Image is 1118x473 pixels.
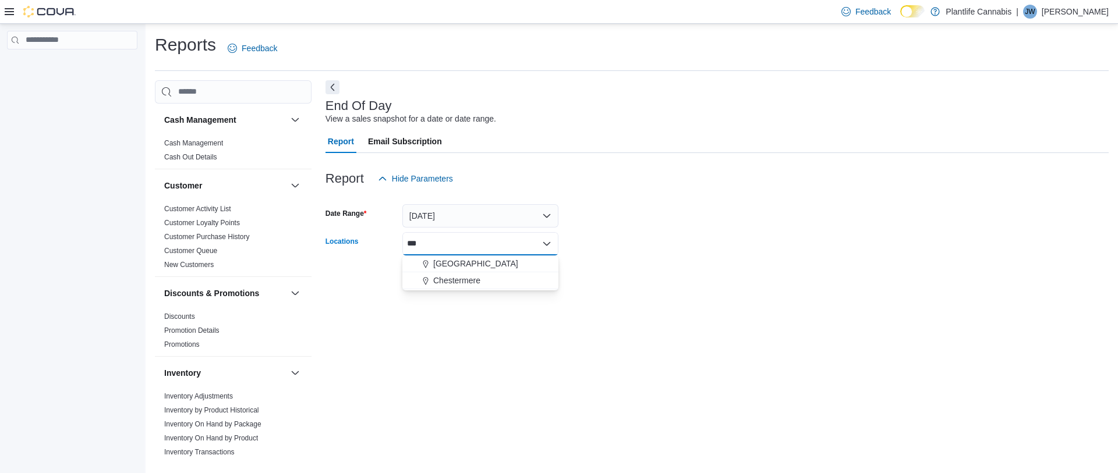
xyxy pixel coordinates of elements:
[164,367,201,379] h3: Inventory
[7,52,137,80] nav: Complex example
[164,367,286,379] button: Inventory
[326,209,367,218] label: Date Range
[164,420,261,428] a: Inventory On Hand by Package
[164,247,217,255] a: Customer Queue
[164,180,286,191] button: Customer
[402,255,558,272] button: [GEOGRAPHIC_DATA]
[164,153,217,161] a: Cash Out Details
[164,392,233,400] a: Inventory Adjustments
[164,139,223,147] a: Cash Management
[402,255,558,289] div: Choose from the following options
[164,340,200,349] span: Promotions
[433,275,480,286] span: Chestermere
[326,172,364,186] h3: Report
[1016,5,1018,19] p: |
[288,286,302,300] button: Discounts & Promotions
[288,179,302,193] button: Customer
[155,310,312,356] div: Discounts & Promotions
[155,33,216,56] h1: Reports
[164,287,286,299] button: Discounts & Promotions
[402,272,558,289] button: Chestermere
[164,219,240,227] a: Customer Loyalty Points
[164,326,220,335] a: Promotion Details
[164,448,235,456] a: Inventory Transactions
[164,233,250,241] a: Customer Purchase History
[392,173,453,184] span: Hide Parameters
[164,326,220,335] span: Promotion Details
[946,5,1011,19] p: Plantlife Cannabis
[242,42,277,54] span: Feedback
[900,17,901,18] span: Dark Mode
[164,392,233,401] span: Inventory Adjustments
[223,37,282,60] a: Feedback
[1042,5,1109,19] p: [PERSON_NAME]
[164,232,250,241] span: Customer Purchase History
[164,340,200,348] a: Promotions
[23,6,76,17] img: Cova
[326,99,392,113] h3: End Of Day
[164,180,202,191] h3: Customer
[164,205,231,213] a: Customer Activity List
[164,261,214,269] a: New Customers
[855,6,891,17] span: Feedback
[368,130,442,153] span: Email Subscription
[164,246,217,255] span: Customer Queue
[433,258,518,269] span: [GEOGRAPHIC_DATA]
[542,239,551,248] button: Close list of options
[288,113,302,127] button: Cash Management
[326,113,496,125] div: View a sales snapshot for a date or date range.
[402,204,558,227] button: [DATE]
[164,260,214,269] span: New Customers
[164,138,223,148] span: Cash Management
[164,406,259,415] span: Inventory by Product Historical
[164,406,259,414] a: Inventory by Product Historical
[1023,5,1037,19] div: Jessie Ward
[326,237,359,246] label: Locations
[164,218,240,227] span: Customer Loyalty Points
[164,204,231,214] span: Customer Activity List
[288,366,302,380] button: Inventory
[900,5,925,17] input: Dark Mode
[373,167,458,190] button: Hide Parameters
[155,136,312,169] div: Cash Management
[164,312,195,321] a: Discounts
[1025,5,1035,19] span: JW
[155,202,312,276] div: Customer
[164,434,258,442] a: Inventory On Hand by Product
[326,80,339,94] button: Next
[164,287,259,299] h3: Discounts & Promotions
[164,312,195,321] span: Discounts
[328,130,354,153] span: Report
[164,114,236,126] h3: Cash Management
[164,114,286,126] button: Cash Management
[164,152,217,162] span: Cash Out Details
